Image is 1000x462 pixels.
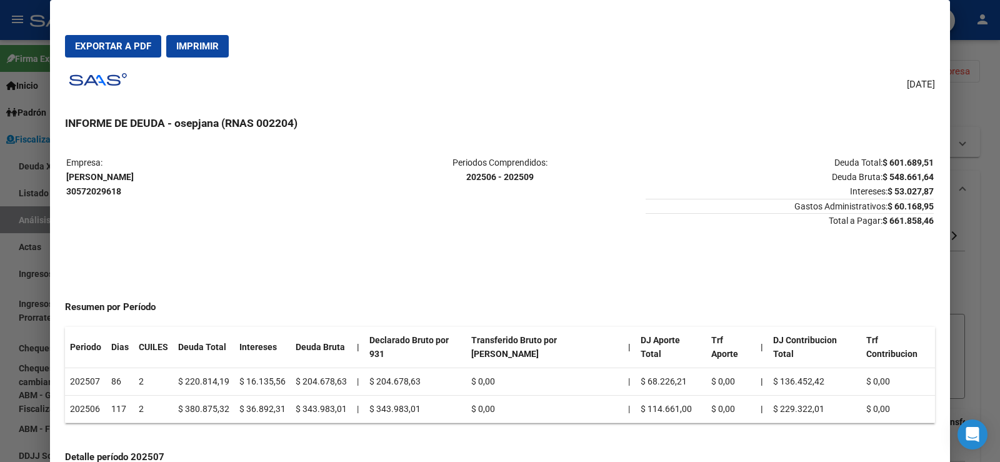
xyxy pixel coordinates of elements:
th: Trf Contribucion [861,327,935,368]
td: 2 [134,368,173,396]
td: | [352,395,364,423]
td: $ 220.814,19 [173,368,234,396]
p: Periodos Comprendidos: [356,156,644,184]
button: Exportar a PDF [65,35,161,58]
h4: Resumen por Período [65,300,935,314]
td: $ 136.452,42 [768,368,861,396]
strong: $ 548.661,64 [882,172,934,182]
button: Imprimir [166,35,229,58]
td: $ 0,00 [466,368,623,396]
td: $ 380.875,32 [173,395,234,423]
th: Transferido Bruto por [PERSON_NAME] [466,327,623,368]
strong: $ 601.689,51 [882,158,934,168]
th: CUILES [134,327,173,368]
th: | [756,395,768,423]
td: 2 [134,395,173,423]
strong: $ 661.858,46 [882,216,934,226]
p: Deuda Total: Deuda Bruta: Intereses: [646,156,934,198]
td: $ 0,00 [706,395,756,423]
span: Imprimir [176,41,219,52]
td: $ 204.678,63 [291,368,352,396]
div: Open Intercom Messenger [957,419,987,449]
th: Deuda Bruta [291,327,352,368]
th: | [756,368,768,396]
strong: $ 53.027,87 [887,186,934,196]
th: Deuda Total [173,327,234,368]
td: $ 114.661,00 [636,395,706,423]
h3: INFORME DE DEUDA - osepjana (RNAS 002204) [65,115,935,131]
td: $ 204.678,63 [364,368,466,396]
strong: [PERSON_NAME] 30572029618 [66,172,134,196]
td: 202506 [65,395,106,423]
th: Trf Aporte [706,327,756,368]
td: $ 343.983,01 [291,395,352,423]
td: | [623,368,636,396]
td: $ 0,00 [706,368,756,396]
td: $ 0,00 [466,395,623,423]
td: $ 68.226,21 [636,368,706,396]
td: | [623,395,636,423]
strong: $ 60.168,95 [887,201,934,211]
span: Exportar a PDF [75,41,151,52]
span: Total a Pagar: [646,213,934,226]
th: | [352,327,364,368]
th: DJ Aporte Total [636,327,706,368]
td: $ 229.322,01 [768,395,861,423]
th: | [756,327,768,368]
td: | [352,368,364,396]
span: [DATE] [907,78,935,92]
td: 117 [106,395,134,423]
td: $ 16.135,56 [234,368,291,396]
td: 86 [106,368,134,396]
th: DJ Contribucion Total [768,327,861,368]
strong: 202506 - 202509 [466,172,534,182]
td: $ 343.983,01 [364,395,466,423]
td: 202507 [65,368,106,396]
td: $ 0,00 [861,368,935,396]
th: Periodo [65,327,106,368]
th: Intereses [234,327,291,368]
th: | [623,327,636,368]
p: Empresa: [66,156,354,198]
span: Gastos Administrativos: [646,199,934,211]
td: $ 36.892,31 [234,395,291,423]
th: Dias [106,327,134,368]
th: Declarado Bruto por 931 [364,327,466,368]
td: $ 0,00 [861,395,935,423]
